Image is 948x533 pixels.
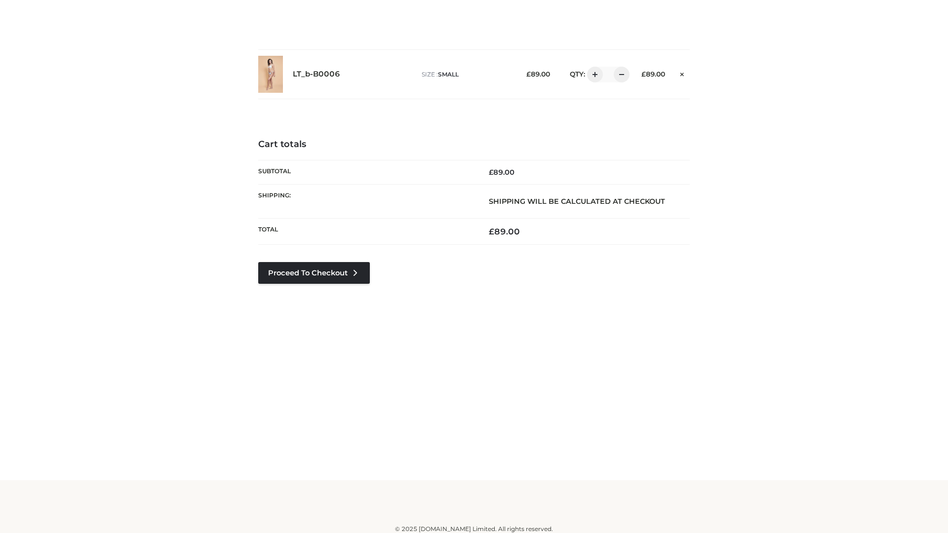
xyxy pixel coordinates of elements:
[489,227,494,236] span: £
[258,160,474,184] th: Subtotal
[641,70,665,78] bdi: 89.00
[438,71,459,78] span: SMALL
[641,70,646,78] span: £
[675,67,690,79] a: Remove this item
[560,67,626,82] div: QTY:
[489,168,493,177] span: £
[526,70,531,78] span: £
[489,168,514,177] bdi: 89.00
[489,227,520,236] bdi: 89.00
[293,70,340,79] a: LT_b-B0006
[258,184,474,218] th: Shipping:
[258,219,474,245] th: Total
[258,262,370,284] a: Proceed to Checkout
[526,70,550,78] bdi: 89.00
[489,197,665,206] strong: Shipping will be calculated at checkout
[258,56,283,93] img: LT_b-B0006 - SMALL
[258,139,690,150] h4: Cart totals
[422,70,511,79] p: size :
